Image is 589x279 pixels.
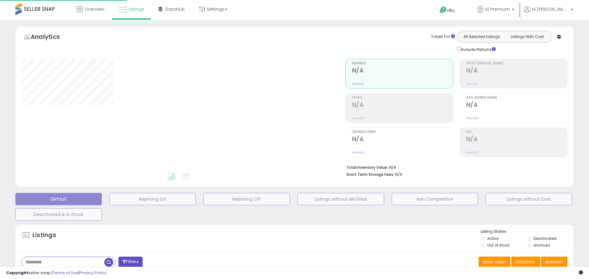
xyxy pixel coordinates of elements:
a: Help [435,2,467,20]
h2: N/A [352,136,453,144]
span: Avg. Buybox Share [466,96,567,100]
span: Profit [PERSON_NAME] [466,62,567,65]
small: Prev: N/A [352,82,364,86]
div: seller snap | | [6,270,106,276]
b: Total Inventory Value: [346,165,388,170]
button: Non Competitive [392,193,478,205]
h2: N/A [466,101,567,110]
span: A1 Premium [485,6,510,12]
span: Listings [128,6,144,12]
h5: Analytics [31,32,72,43]
b: Short Term Storage Fees: [346,172,394,177]
button: Repricing Off [203,193,290,205]
span: Hi [PERSON_NAME] [532,6,569,12]
a: Hi [PERSON_NAME] [524,6,573,20]
small: Prev: N/A [466,151,478,154]
span: Revenue [352,62,453,65]
h2: N/A [352,101,453,110]
button: Listings With Cost [504,33,550,41]
span: ROI [466,130,567,134]
span: Ordered Items [352,130,453,134]
span: Profit [352,96,453,100]
h2: N/A [466,67,567,75]
div: Totals For [431,34,455,40]
button: Listings without Cost [486,193,572,205]
span: N/A [395,172,402,177]
small: Prev: N/A [466,82,478,86]
small: Prev: N/A [352,116,364,120]
div: Include Returns [452,46,503,53]
button: All Selected Listings [459,33,505,41]
i: Get Help [439,6,447,14]
small: Prev: N/A [466,116,478,120]
h2: N/A [466,136,567,144]
li: N/A [346,163,563,171]
small: Prev: N/A [352,151,364,154]
button: Repricing On [110,193,196,205]
span: DataHub [165,6,185,12]
h2: N/A [352,67,453,75]
strong: Copyright [6,270,29,276]
button: Listings without Min/Max [298,193,384,205]
button: Deactivated & In Stock [15,208,102,221]
span: Help [447,8,455,13]
button: Default [15,193,102,205]
span: Overview [84,6,104,12]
